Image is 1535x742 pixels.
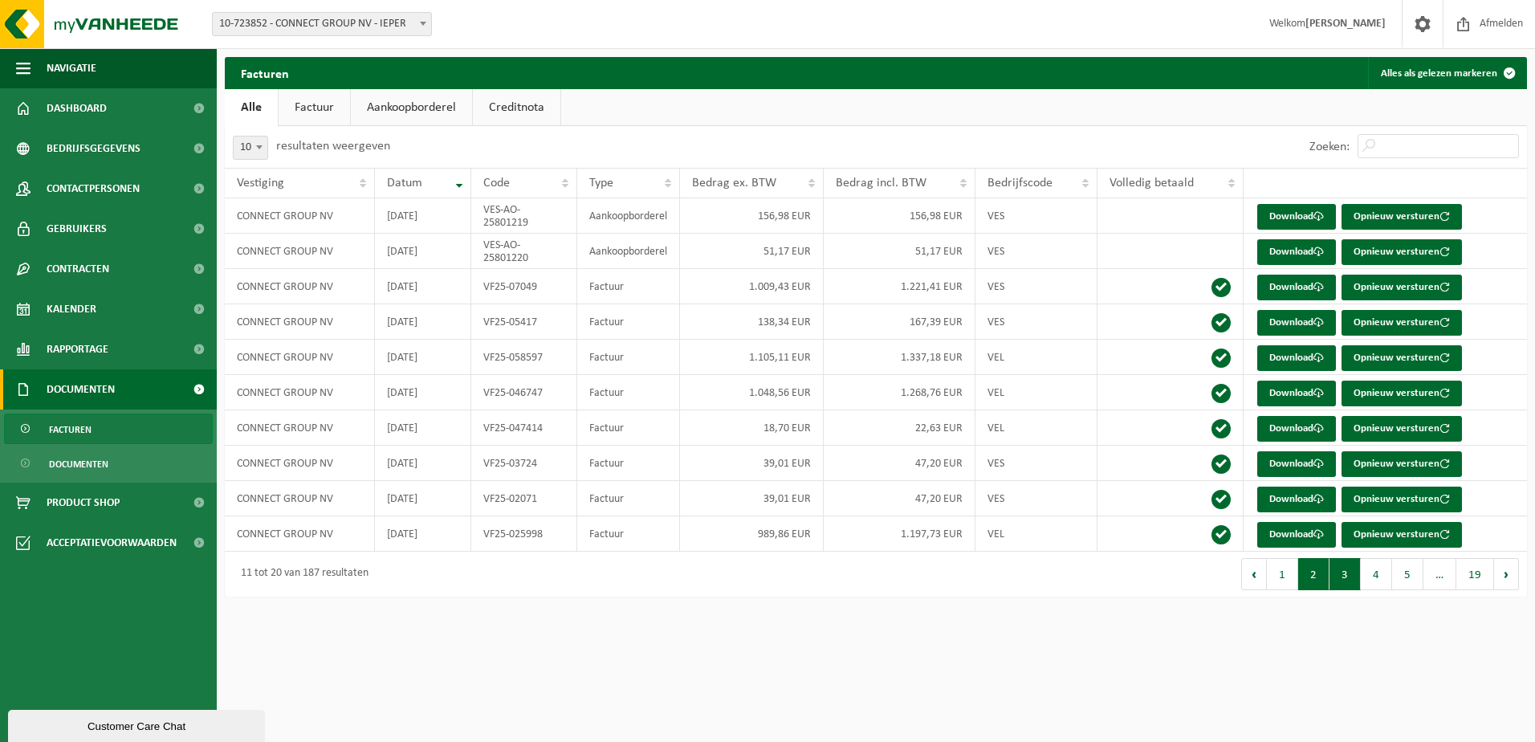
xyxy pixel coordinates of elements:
span: Code [483,177,510,190]
a: Download [1257,310,1336,336]
span: 10-723852 - CONNECT GROUP NV - IEPER [212,12,432,36]
span: Documenten [47,369,115,410]
button: 19 [1456,558,1494,590]
button: Opnieuw versturen [1342,310,1462,336]
a: Download [1257,416,1336,442]
td: CONNECT GROUP NV [225,446,375,481]
td: VEL [975,410,1097,446]
td: [DATE] [375,446,471,481]
td: Aankoopborderel [577,198,680,234]
button: Opnieuw versturen [1342,522,1462,548]
td: VEL [975,375,1097,410]
td: [DATE] [375,481,471,516]
td: 22,63 EUR [824,410,975,446]
td: CONNECT GROUP NV [225,481,375,516]
span: Facturen [49,414,92,445]
td: VF25-03724 [471,446,577,481]
td: 51,17 EUR [824,234,975,269]
td: [DATE] [375,516,471,552]
td: [DATE] [375,198,471,234]
td: VES [975,304,1097,340]
a: Documenten [4,448,213,479]
td: VEL [975,340,1097,375]
button: 2 [1298,558,1329,590]
span: Acceptatievoorwaarden [47,523,177,563]
td: 47,20 EUR [824,481,975,516]
td: [DATE] [375,304,471,340]
span: Datum [387,177,422,190]
span: Bedrag incl. BTW [836,177,926,190]
button: Opnieuw versturen [1342,275,1462,300]
td: CONNECT GROUP NV [225,516,375,552]
td: VES [975,481,1097,516]
span: Bedrijfscode [987,177,1053,190]
td: Factuur [577,446,680,481]
strong: [PERSON_NAME] [1305,18,1386,30]
h2: Facturen [225,57,305,88]
span: Contactpersonen [47,169,140,209]
a: Aankoopborderel [351,89,472,126]
td: Factuur [577,269,680,304]
span: Bedrag ex. BTW [692,177,776,190]
span: Gebruikers [47,209,107,249]
span: 10-723852 - CONNECT GROUP NV - IEPER [213,13,431,35]
td: CONNECT GROUP NV [225,340,375,375]
a: Download [1257,381,1336,406]
td: [DATE] [375,234,471,269]
button: 3 [1329,558,1361,590]
a: Download [1257,239,1336,265]
td: Factuur [577,304,680,340]
button: Opnieuw versturen [1342,204,1462,230]
td: [DATE] [375,375,471,410]
td: CONNECT GROUP NV [225,410,375,446]
td: VES [975,198,1097,234]
iframe: chat widget [8,707,268,742]
span: Bedrijfsgegevens [47,128,140,169]
td: 1.105,11 EUR [680,340,824,375]
td: 39,01 EUR [680,446,824,481]
button: Opnieuw versturen [1342,239,1462,265]
span: Kalender [47,289,96,329]
td: 989,86 EUR [680,516,824,552]
td: 51,17 EUR [680,234,824,269]
td: [DATE] [375,340,471,375]
td: 47,20 EUR [824,446,975,481]
a: Download [1257,345,1336,371]
a: Download [1257,204,1336,230]
td: VF25-02071 [471,481,577,516]
td: CONNECT GROUP NV [225,198,375,234]
td: [DATE] [375,269,471,304]
a: Download [1257,275,1336,300]
button: Opnieuw versturen [1342,487,1462,512]
td: 138,34 EUR [680,304,824,340]
button: Opnieuw versturen [1342,416,1462,442]
td: VF25-047414 [471,410,577,446]
a: Creditnota [473,89,560,126]
span: Type [589,177,613,190]
td: CONNECT GROUP NV [225,304,375,340]
td: 1.268,76 EUR [824,375,975,410]
td: 1.009,43 EUR [680,269,824,304]
a: Download [1257,451,1336,477]
td: 39,01 EUR [680,481,824,516]
span: … [1423,558,1456,590]
td: VF25-058597 [471,340,577,375]
span: Volledig betaald [1110,177,1194,190]
td: 1.337,18 EUR [824,340,975,375]
td: Factuur [577,481,680,516]
td: 1.048,56 EUR [680,375,824,410]
span: Product Shop [47,483,120,523]
span: Navigatie [47,48,96,88]
button: Previous [1241,558,1267,590]
td: 18,70 EUR [680,410,824,446]
span: 10 [233,136,268,160]
button: 5 [1392,558,1423,590]
button: Opnieuw versturen [1342,381,1462,406]
span: Rapportage [47,329,108,369]
button: Opnieuw versturen [1342,451,1462,477]
td: Factuur [577,516,680,552]
td: VES [975,446,1097,481]
span: 10 [234,137,267,159]
td: VF25-07049 [471,269,577,304]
